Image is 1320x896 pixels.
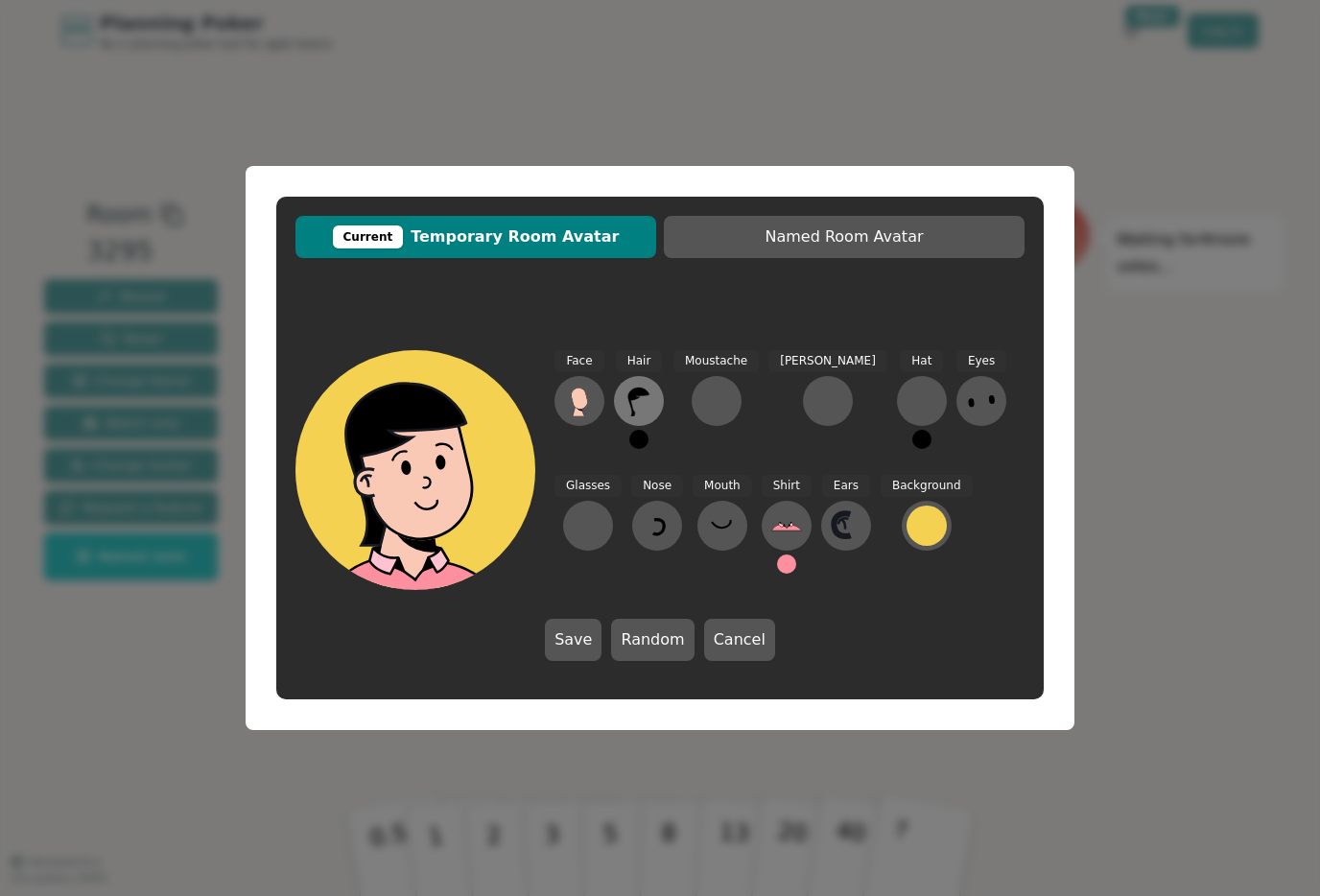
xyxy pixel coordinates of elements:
[704,619,775,661] button: Cancel
[554,350,603,372] span: Face
[900,350,943,372] span: Hat
[333,225,404,248] div: Current
[554,475,622,497] span: Glasses
[664,216,1025,258] button: Named Room Avatar
[693,475,752,497] span: Mouth
[631,475,683,497] span: Nose
[611,619,694,661] button: Random
[673,350,759,372] span: Moustache
[956,350,1006,372] span: Eyes
[295,216,656,258] button: CurrentTemporary Room Avatar
[881,475,973,497] span: Background
[673,225,1015,248] span: Named Room Avatar
[616,350,663,372] span: Hair
[768,350,887,372] span: [PERSON_NAME]
[822,475,870,497] span: Ears
[545,619,601,661] button: Save
[762,475,812,497] span: Shirt
[305,225,647,248] span: Temporary Room Avatar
